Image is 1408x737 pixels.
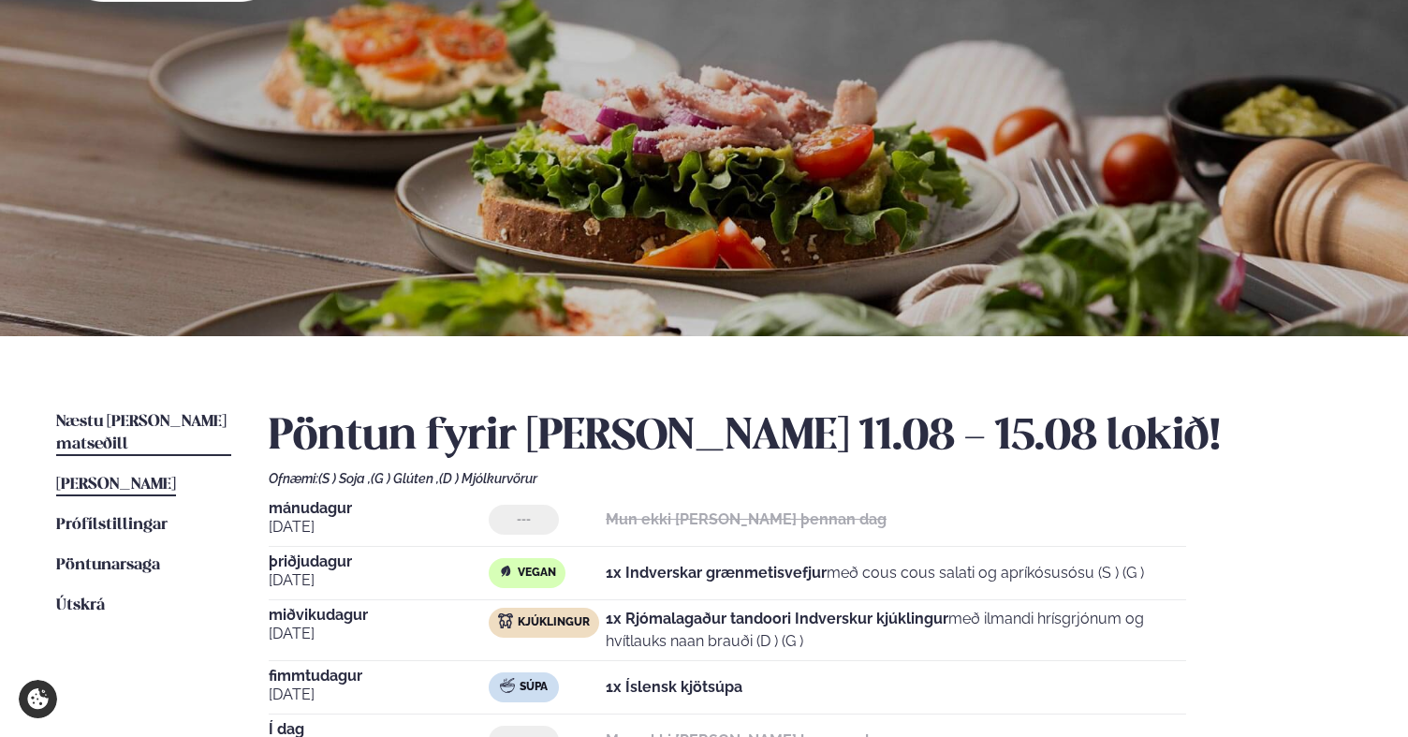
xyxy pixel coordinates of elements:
[56,554,160,577] a: Pöntunarsaga
[439,471,537,486] span: (D ) Mjólkurvörur
[269,516,489,538] span: [DATE]
[518,566,556,581] span: Vegan
[606,562,1144,584] p: með cous cous salati og apríkósusósu (S ) (G )
[498,613,513,628] img: chicken.svg
[56,514,168,537] a: Prófílstillingar
[269,669,489,684] span: fimmtudagur
[606,564,827,582] strong: 1x Indverskar grænmetisvefjur
[56,597,105,613] span: Útskrá
[269,623,489,645] span: [DATE]
[517,512,531,527] span: ---
[500,678,515,693] img: soup.svg
[269,569,489,592] span: [DATE]
[56,595,105,617] a: Útskrá
[371,471,439,486] span: (G ) Glúten ,
[56,474,176,496] a: [PERSON_NAME]
[606,610,948,627] strong: 1x Rjómalagaður tandoori Indverskur kjúklingur
[520,680,548,695] span: Súpa
[269,471,1352,486] div: Ofnæmi:
[56,414,227,452] span: Næstu [PERSON_NAME] matseðill
[269,608,489,623] span: miðvikudagur
[606,678,742,696] strong: 1x Íslensk kjötsúpa
[518,615,590,630] span: Kjúklingur
[269,722,489,737] span: Í dag
[606,510,887,528] strong: Mun ekki [PERSON_NAME] þennan dag
[498,564,513,579] img: Vegan.svg
[269,501,489,516] span: mánudagur
[56,517,168,533] span: Prófílstillingar
[269,411,1352,464] h2: Pöntun fyrir [PERSON_NAME] 11.08 - 15.08 lokið!
[19,680,57,718] a: Cookie settings
[56,557,160,573] span: Pöntunarsaga
[269,554,489,569] span: þriðjudagur
[56,411,231,456] a: Næstu [PERSON_NAME] matseðill
[269,684,489,706] span: [DATE]
[606,608,1186,653] p: með ilmandi hrísgrjónum og hvítlauks naan brauði (D ) (G )
[56,477,176,493] span: [PERSON_NAME]
[318,471,371,486] span: (S ) Soja ,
